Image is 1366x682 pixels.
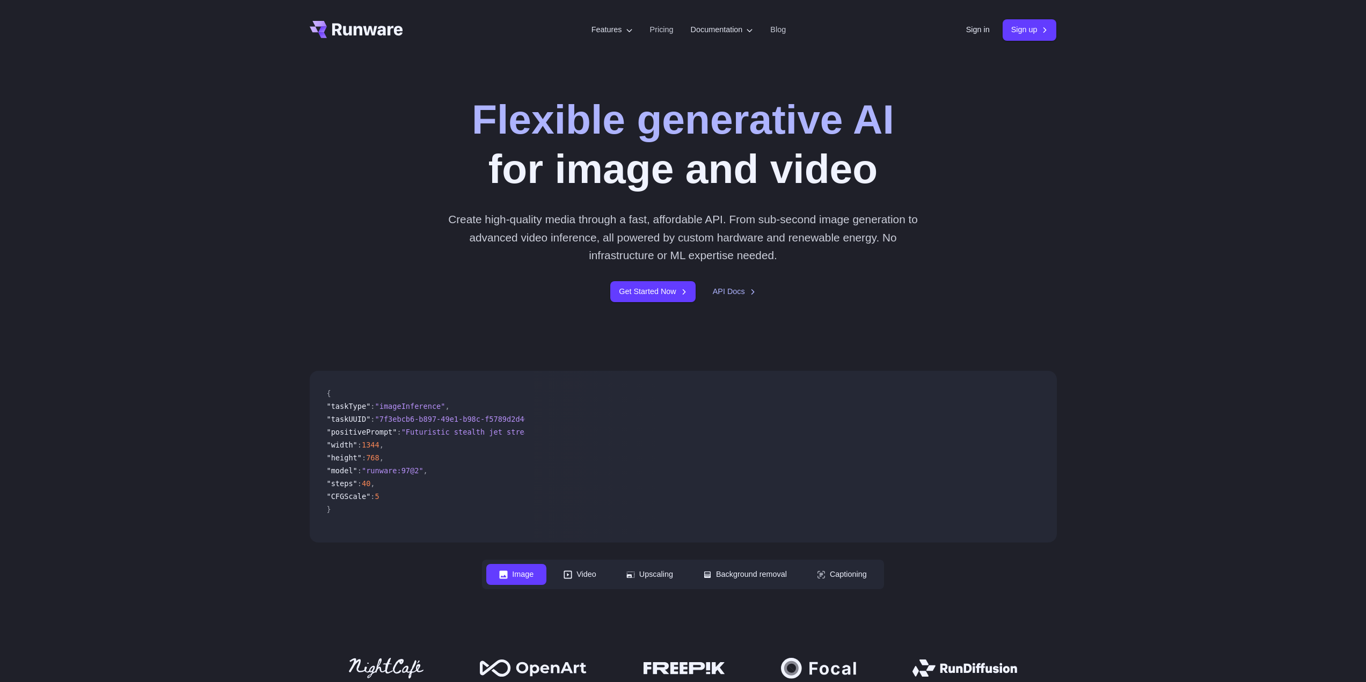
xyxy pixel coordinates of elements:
span: } [327,505,331,514]
a: Pricing [650,24,674,36]
span: : [357,441,362,449]
span: { [327,389,331,398]
span: "taskUUID" [327,415,371,423]
a: Blog [770,24,786,36]
span: , [379,441,384,449]
span: : [357,479,362,488]
a: API Docs [713,285,756,298]
span: 40 [362,479,370,488]
span: 1344 [362,441,379,449]
span: "CFGScale" [327,492,371,501]
span: , [370,479,375,488]
span: , [445,402,449,410]
a: Sign in [966,24,990,36]
label: Documentation [691,24,754,36]
span: , [379,453,384,462]
label: Features [591,24,633,36]
button: Video [551,564,609,585]
a: Sign up [1003,19,1057,40]
button: Background removal [690,564,800,585]
span: "positivePrompt" [327,428,397,436]
span: 5 [375,492,379,501]
button: Upscaling [613,564,686,585]
span: "taskType" [327,402,371,410]
span: "Futuristic stealth jet streaking through a neon-lit cityscape with glowing purple exhaust" [401,428,801,436]
span: , [423,466,428,475]
a: Get Started Now [610,281,695,302]
p: Create high-quality media through a fast, affordable API. From sub-second image generation to adv... [444,210,922,264]
span: : [397,428,401,436]
span: "steps" [327,479,357,488]
button: Captioning [804,564,880,585]
span: "imageInference" [375,402,445,410]
a: Go to / [310,21,403,38]
span: : [357,466,362,475]
span: : [370,402,375,410]
span: "7f3ebcb6-b897-49e1-b98c-f5789d2d40d7" [375,415,542,423]
span: 768 [366,453,379,462]
span: "height" [327,453,362,462]
span: "runware:97@2" [362,466,423,475]
span: : [370,492,375,501]
span: : [370,415,375,423]
span: "model" [327,466,357,475]
strong: Flexible generative AI [472,96,894,142]
span: "width" [327,441,357,449]
button: Image [486,564,546,585]
h1: for image and video [472,94,894,193]
span: : [362,453,366,462]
